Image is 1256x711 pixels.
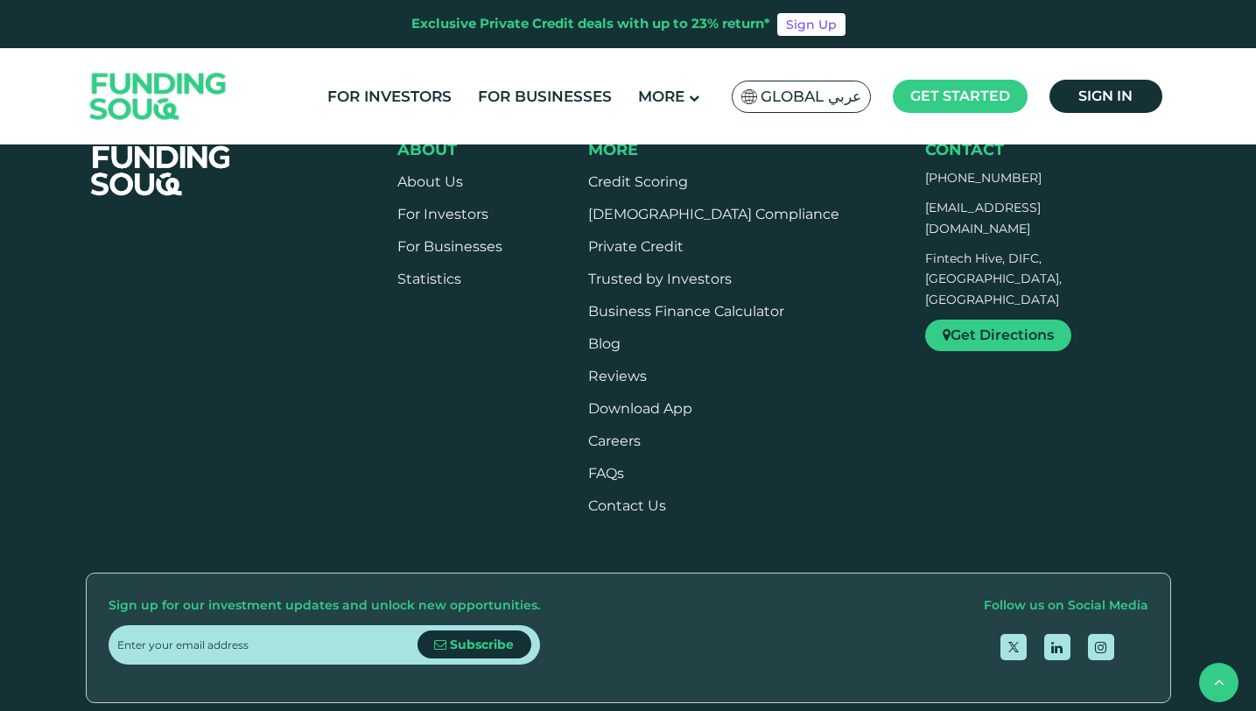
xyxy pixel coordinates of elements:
[1078,88,1133,104] span: Sign in
[588,465,624,482] a: FAQs
[925,170,1042,186] a: [PHONE_NUMBER]
[1049,80,1162,113] a: Sign in
[925,249,1133,311] p: Fintech Hive, DIFC, [GEOGRAPHIC_DATA], [GEOGRAPHIC_DATA]
[588,400,692,417] a: Download App
[588,433,641,449] span: Careers
[417,630,531,658] button: Subscribe
[588,497,666,514] a: Contact Us
[397,238,502,255] a: For Businesses
[741,89,757,104] img: SA Flag
[777,13,846,36] a: Sign Up
[397,173,463,190] a: About Us
[74,124,249,217] img: FooterLogo
[1008,642,1019,652] img: twitter
[397,271,461,287] a: Statistics
[1000,634,1027,660] a: open Twitter
[73,53,244,141] img: Logo
[411,14,770,34] div: Exclusive Private Credit deals with up to 23% return*
[474,82,616,111] a: For Businesses
[397,140,502,159] div: About
[925,140,1004,159] span: Contact
[588,206,839,222] a: [DEMOGRAPHIC_DATA] Compliance
[588,238,684,255] a: Private Credit
[588,335,621,352] a: Blog
[397,206,488,222] a: For Investors
[1088,634,1114,660] a: open Instagram
[761,87,861,107] span: Global عربي
[588,303,784,320] a: Business Finance Calculator
[1199,663,1238,702] button: back
[638,88,684,105] span: More
[109,595,540,616] div: Sign up for our investment updates and unlock new opportunities.
[323,82,456,111] a: For Investors
[117,625,417,665] input: Enter your email address
[588,140,638,159] span: More
[984,595,1148,616] div: Follow us on Social Media
[1044,634,1070,660] a: open Linkedin
[588,368,647,384] a: Reviews
[588,271,732,287] a: Trusted by Investors
[925,320,1071,351] a: Get Directions
[925,200,1041,236] a: [EMAIL_ADDRESS][DOMAIN_NAME]
[450,637,514,652] span: Subscribe
[910,88,1010,104] span: Get started
[588,173,688,190] a: Credit Scoring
